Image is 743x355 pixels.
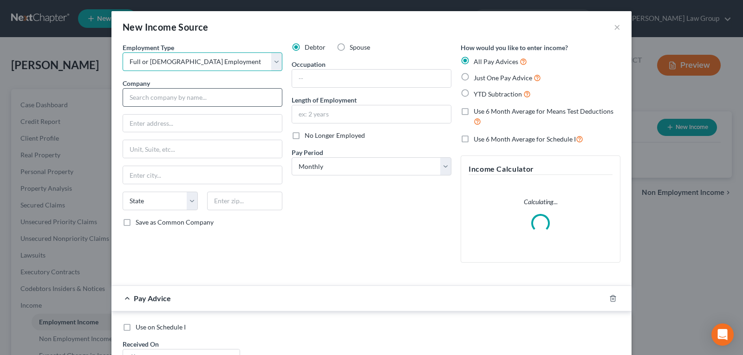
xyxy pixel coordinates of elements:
[292,148,323,156] span: Pay Period
[350,43,370,51] span: Spouse
[292,105,451,123] input: ex: 2 years
[123,20,209,33] div: New Income Source
[123,340,159,348] span: Received On
[292,59,326,69] label: Occupation
[711,323,734,346] div: Open Intercom Messenger
[474,90,522,98] span: YTD Subtraction
[123,79,150,87] span: Company
[461,43,568,52] label: How would you like to enter income?
[123,140,282,158] input: Unit, Suite, etc...
[123,88,282,107] input: Search company by name...
[469,197,613,207] p: Calculating...
[474,58,518,65] span: All Pay Advices
[292,95,357,105] label: Length of Employment
[207,192,282,210] input: Enter zip...
[123,166,282,184] input: Enter city...
[123,115,282,132] input: Enter address...
[123,44,174,52] span: Employment Type
[614,21,620,32] button: ×
[469,163,613,175] h5: Income Calculator
[136,323,186,331] span: Use on Schedule I
[305,131,365,139] span: No Longer Employed
[134,294,171,303] span: Pay Advice
[474,74,532,82] span: Just One Pay Advice
[292,70,451,87] input: --
[305,43,326,51] span: Debtor
[136,218,214,226] span: Save as Common Company
[474,135,576,143] span: Use 6 Month Average for Schedule I
[474,107,613,115] span: Use 6 Month Average for Means Test Deductions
